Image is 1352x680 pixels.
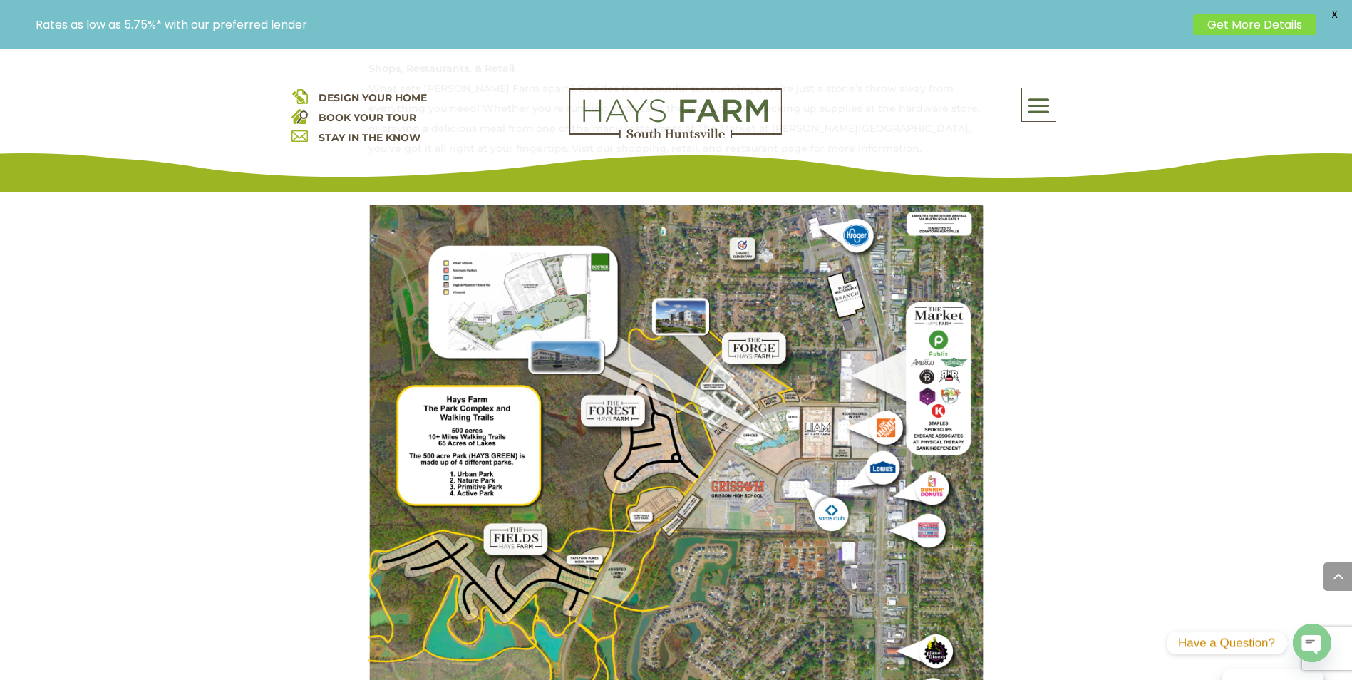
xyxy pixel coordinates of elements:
[36,18,1186,31] p: Rates as low as 5.75%* with our preferred lender
[291,88,308,104] img: design your home
[319,131,420,144] a: STAY IN THE KNOW
[1193,14,1316,35] a: Get More Details
[319,111,416,124] a: BOOK YOUR TOUR
[319,91,427,104] a: DESIGN YOUR HOME
[569,88,782,139] img: Logo
[291,108,308,124] img: book your home tour
[569,129,782,142] a: hays farm homes huntsville development
[1323,4,1345,25] span: X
